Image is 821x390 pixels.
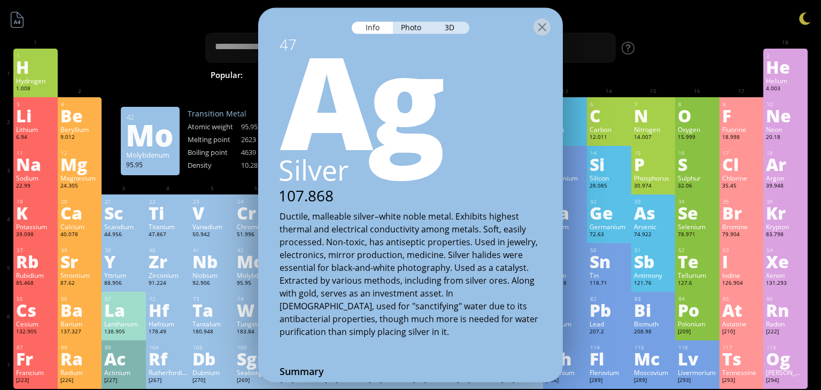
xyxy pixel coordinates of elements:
div: 91.224 [149,279,188,288]
div: Xe [766,253,805,270]
div: Rb [16,253,55,270]
div: Cl [722,155,761,173]
div: Germanium [590,222,629,231]
div: Bi [634,301,673,318]
div: 1.008 [16,85,55,93]
div: Mo [237,253,276,270]
div: Melting point [188,135,241,144]
div: Popular: [211,68,251,83]
div: 39.098 [16,231,55,239]
div: Og [766,350,805,367]
div: 85.468 [16,279,55,288]
div: Se [678,204,717,221]
div: 24.305 [60,182,99,191]
div: Ca [60,204,99,221]
div: 86 [766,295,805,302]
div: 88.906 [104,279,143,288]
div: Radium [60,368,99,377]
div: Rubidium [16,271,55,279]
div: Antimony [634,271,673,279]
div: Argon [766,174,805,182]
div: 137.327 [60,328,99,337]
div: 115 [634,344,673,351]
div: Sulphur [678,174,717,182]
div: 116 [678,344,717,351]
div: Iodine [722,271,761,279]
div: Oxygen [678,125,717,134]
div: 106 [237,344,276,351]
div: Tantalum [192,319,231,328]
div: 56 [61,295,99,302]
div: 20 [61,198,99,205]
div: 131.293 [766,279,805,288]
div: 1 [17,52,55,59]
div: 83 [634,295,673,302]
div: Photo [393,22,431,34]
div: Ba [60,301,99,318]
div: 9.012 [60,134,99,142]
div: 39.948 [766,182,805,191]
div: Radon [766,319,805,328]
div: Thallium [546,319,585,328]
div: Fluorine [722,125,761,134]
div: [209] [678,328,717,337]
div: 15 [634,150,673,157]
div: 88 [61,344,99,351]
div: 72 [149,295,188,302]
div: 4 [61,101,99,108]
div: 34 [678,198,717,205]
div: 10 [766,101,805,108]
div: Polonium [678,319,717,328]
div: [222] [766,328,805,337]
div: Potassium [16,222,55,231]
div: 21 [105,198,143,205]
div: 2 [766,52,805,59]
div: 51 [634,247,673,254]
div: 121.76 [634,279,673,288]
div: V [192,204,231,221]
div: Molybdenum [237,271,276,279]
div: 72.63 [590,231,629,239]
div: 5 [546,101,585,108]
div: Ga [546,204,585,221]
div: Al [546,155,585,173]
div: Silicon [590,174,629,182]
div: 35.45 [722,182,761,191]
div: Helium [766,76,805,85]
div: 6 [590,101,629,108]
div: 7 [634,101,673,108]
div: Hydrogen [16,76,55,85]
div: Bismuth [634,319,673,328]
div: 207.2 [590,328,629,337]
div: Carbon [590,125,629,134]
div: 89 [105,344,143,351]
div: Be [60,107,99,124]
div: Strontium [60,271,99,279]
div: Fl [590,350,629,367]
div: 95.95 [241,122,295,131]
div: In [546,253,585,270]
div: Ag [259,34,563,162]
div: Boron [546,125,585,134]
div: 3D [431,22,469,34]
div: 13 [546,150,585,157]
div: 87 [17,344,55,351]
div: [293] [678,377,717,385]
div: Livermorium [678,368,717,377]
div: 50.942 [192,231,231,239]
div: 55 [17,295,55,302]
div: Sb [634,253,673,270]
div: 42 [127,112,174,122]
div: 78.971 [678,231,717,239]
div: 113 [546,344,585,351]
div: Ti [149,204,188,221]
div: 74 [237,295,276,302]
div: 3 [17,101,55,108]
div: Phosphorus [634,174,673,182]
div: 95.95 [126,160,174,169]
div: Tellurium [678,271,717,279]
div: 23 [193,198,231,205]
div: Barium [60,319,99,328]
div: 83.798 [766,231,805,239]
div: At [722,301,761,318]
